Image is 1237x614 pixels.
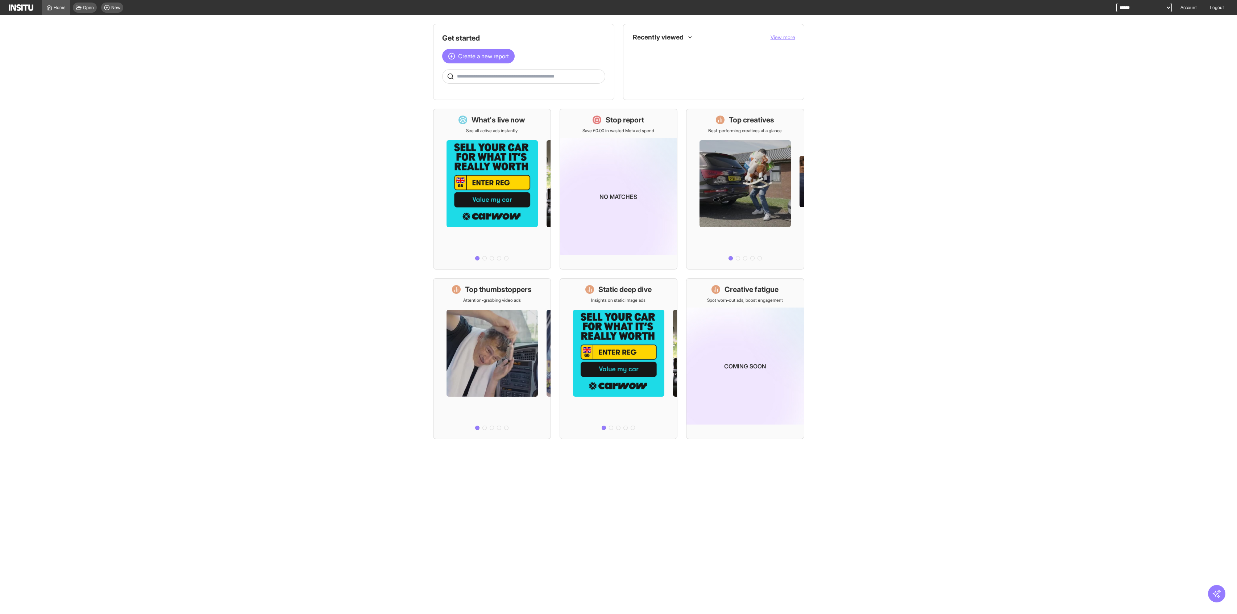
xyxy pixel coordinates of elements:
p: Best-performing creatives at a glance [708,128,782,134]
button: View more [771,34,795,41]
h1: Static deep dive [598,284,652,295]
h1: What's live now [472,115,525,125]
h1: Stop report [606,115,644,125]
span: Home [54,5,66,11]
img: Logo [9,4,33,11]
p: Insights on static image ads [591,297,646,303]
button: Create a new report [442,49,515,63]
a: Static deep diveInsights on static image ads [560,278,677,439]
a: Top creativesBest-performing creatives at a glance [686,109,804,270]
a: Top thumbstoppersAttention-grabbing video ads [433,278,551,439]
h1: Top thumbstoppers [465,284,532,295]
span: View more [771,34,795,40]
span: Create a new report [458,52,509,60]
a: What's live nowSee all active ads instantly [433,109,551,270]
a: Stop reportSave £0.00 in wasted Meta ad spendNo matches [560,109,677,270]
p: Save £0.00 in wasted Meta ad spend [582,128,654,134]
span: New [111,5,120,11]
h1: Top creatives [729,115,774,125]
span: Open [83,5,94,11]
h1: Get started [442,33,605,43]
p: See all active ads instantly [466,128,518,134]
p: No matches [599,192,637,201]
p: Attention-grabbing video ads [463,297,521,303]
img: coming-soon-gradient_kfitwp.png [560,138,677,255]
